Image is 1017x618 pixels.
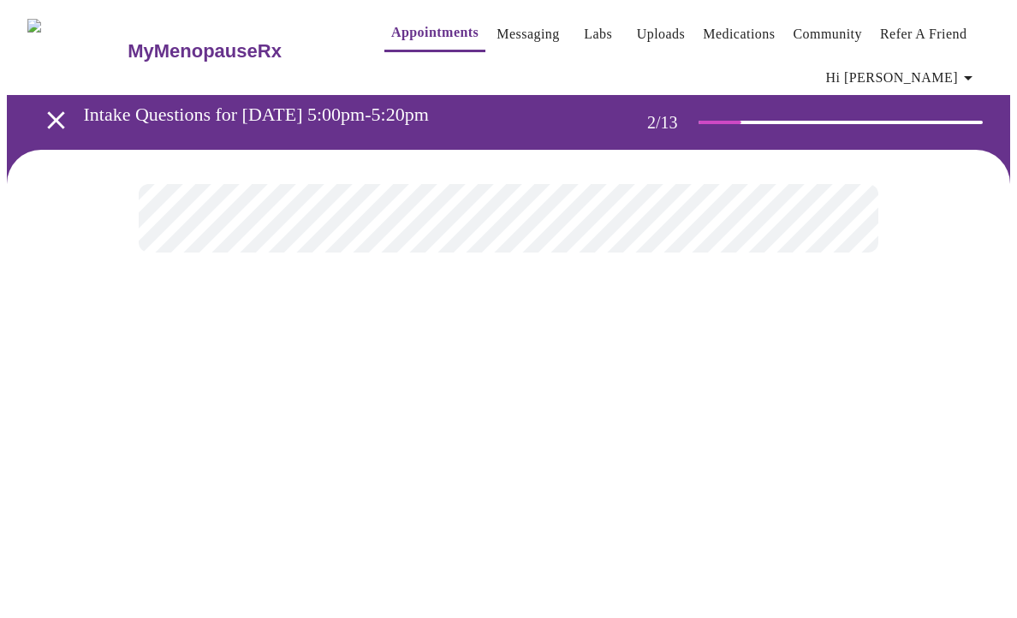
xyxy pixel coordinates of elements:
h3: 2 / 13 [647,113,699,133]
a: Appointments [391,21,479,45]
a: Messaging [497,22,559,46]
a: MyMenopauseRx [126,21,350,81]
button: Messaging [490,17,566,51]
button: Hi [PERSON_NAME] [819,61,985,95]
button: Medications [696,17,782,51]
button: Uploads [630,17,693,51]
h3: MyMenopauseRx [128,40,282,62]
a: Refer a Friend [880,22,967,46]
button: Appointments [384,15,485,52]
a: Uploads [637,22,686,46]
a: Medications [703,22,775,46]
a: Labs [584,22,612,46]
button: Community [786,17,869,51]
h3: Intake Questions for [DATE] 5:00pm-5:20pm [84,104,580,126]
img: MyMenopauseRx Logo [27,19,126,83]
button: Labs [571,17,626,51]
button: open drawer [31,95,81,146]
button: Refer a Friend [873,17,974,51]
span: Hi [PERSON_NAME] [826,66,978,90]
a: Community [793,22,862,46]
